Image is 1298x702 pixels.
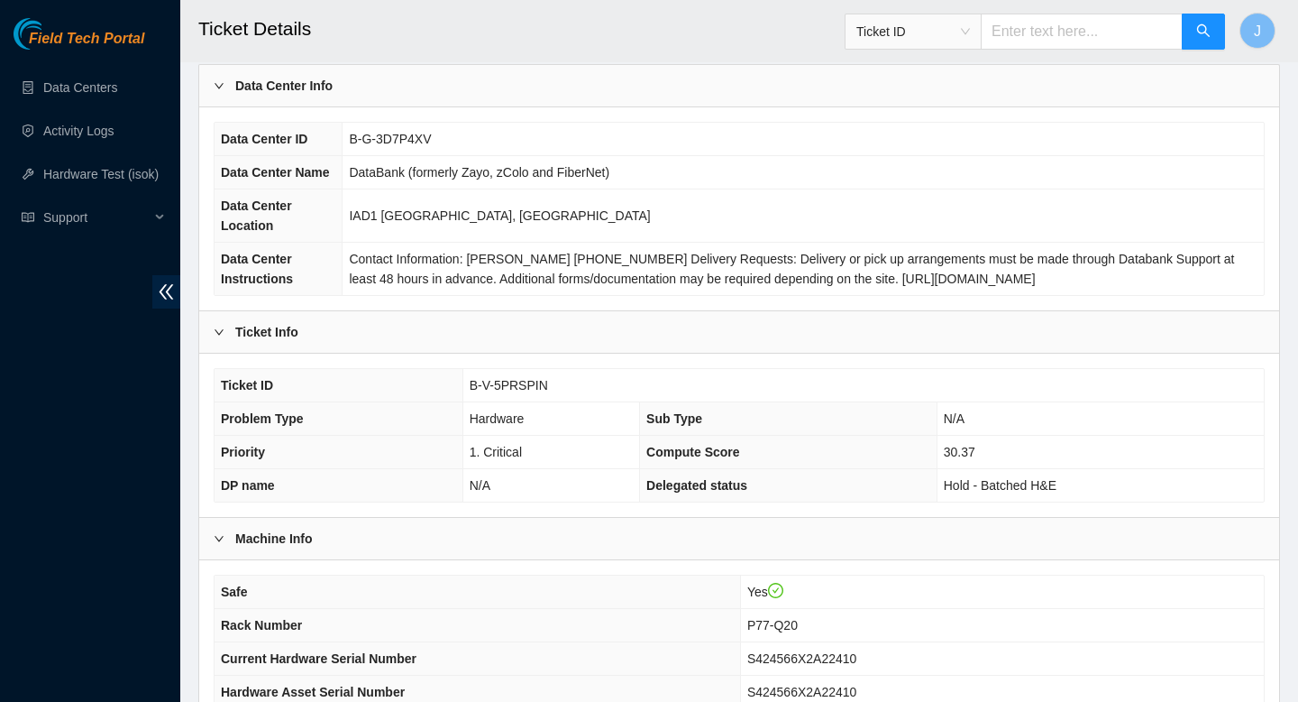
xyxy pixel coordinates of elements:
[221,411,304,426] span: Problem Type
[43,80,117,95] a: Data Centers
[221,445,265,459] span: Priority
[199,311,1279,353] div: Ticket Info
[221,618,302,633] span: Rack Number
[349,132,431,146] span: B-G-3D7P4XV
[199,518,1279,559] div: Machine Info
[214,327,224,337] span: right
[349,252,1234,286] span: Contact Information: [PERSON_NAME] [PHONE_NUMBER] Delivery Requests: Delivery or pick up arrangem...
[1239,13,1275,49] button: J
[944,411,964,426] span: N/A
[470,411,525,426] span: Hardware
[221,478,275,493] span: DP name
[43,199,150,236] span: Support
[646,478,747,493] span: Delegated status
[747,651,856,666] span: S424566X2A22410
[221,252,293,286] span: Data Center Instructions
[43,124,114,138] a: Activity Logs
[43,167,159,181] a: Hardware Test (isok)
[221,165,330,180] span: Data Center Name
[747,685,856,699] span: S424566X2A22410
[768,583,784,599] span: check-circle
[221,685,405,699] span: Hardware Asset Serial Number
[470,478,490,493] span: N/A
[747,618,798,633] span: P77-Q20
[221,378,273,393] span: Ticket ID
[214,80,224,91] span: right
[747,585,783,599] span: Yes
[14,18,91,50] img: Akamai Technologies
[646,411,702,426] span: Sub Type
[981,14,1183,50] input: Enter text here...
[221,585,248,599] span: Safe
[221,199,292,233] span: Data Center Location
[944,478,1056,493] span: Hold - Batched H&E
[1254,20,1261,42] span: J
[221,651,416,666] span: Current Hardware Serial Number
[199,65,1279,106] div: Data Center Info
[235,529,313,549] b: Machine Info
[349,208,650,223] span: IAD1 [GEOGRAPHIC_DATA], [GEOGRAPHIC_DATA]
[1182,14,1225,50] button: search
[152,275,180,309] span: double-left
[221,132,307,146] span: Data Center ID
[470,378,548,393] span: B-V-5PRSPIN
[235,76,333,96] b: Data Center Info
[29,31,144,48] span: Field Tech Portal
[646,445,739,459] span: Compute Score
[1196,23,1211,41] span: search
[22,211,34,224] span: read
[470,445,522,459] span: 1. Critical
[235,322,298,342] b: Ticket Info
[214,533,224,544] span: right
[14,32,144,56] a: Akamai TechnologiesField Tech Portal
[856,18,970,45] span: Ticket ID
[349,165,609,180] span: DataBank (formerly Zayo, zColo and FiberNet)
[944,445,975,459] span: 30.37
